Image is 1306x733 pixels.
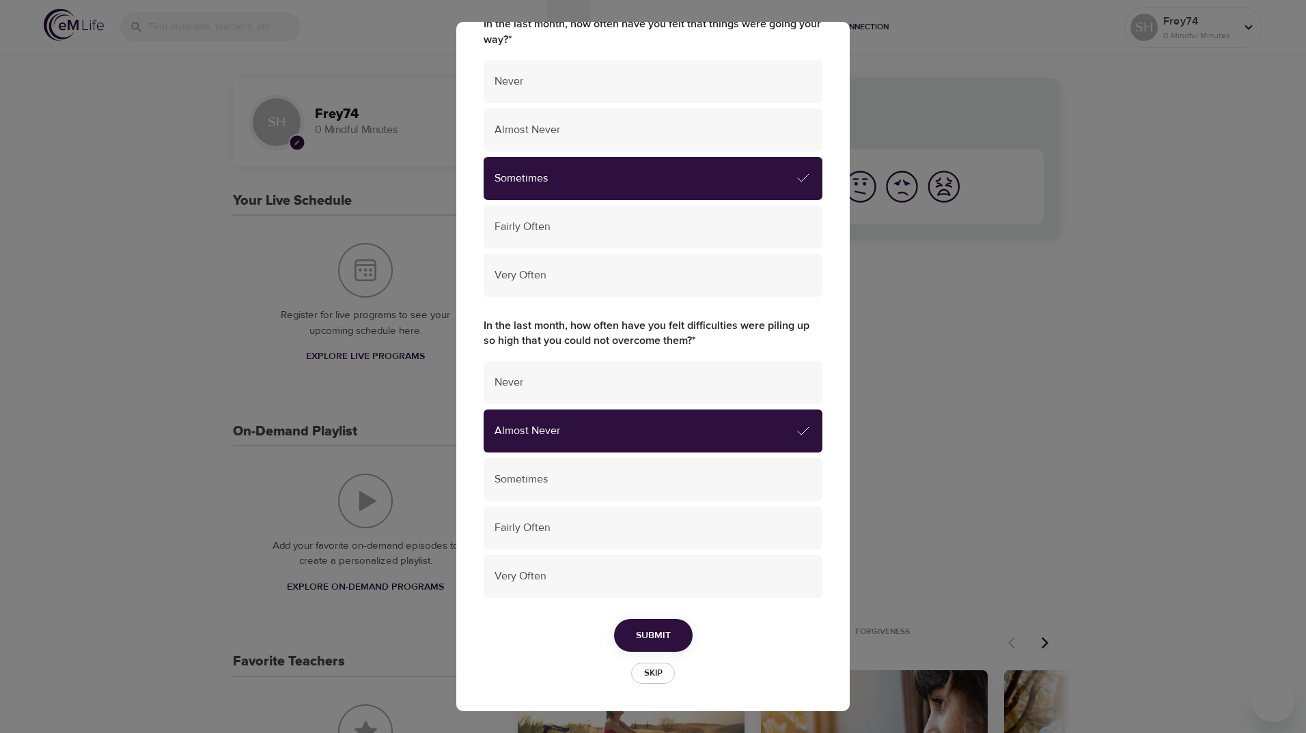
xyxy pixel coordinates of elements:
[495,74,811,89] span: Never
[495,375,811,390] span: Never
[484,16,822,48] label: In the last month, how often have you felt that things were going your way?
[495,122,811,138] span: Almost Never
[495,268,811,283] span: Very Often
[495,520,811,536] span: Fairly Often
[495,569,811,584] span: Very Often
[636,627,671,644] span: Submit
[631,663,675,684] button: Skip
[495,472,811,487] span: Sometimes
[638,665,668,681] span: Skip
[614,619,693,652] button: Submit
[484,318,822,349] label: In the last month, how often have you felt difficulties were piling up so high that you could not...
[495,423,795,439] span: Almost Never
[495,219,811,235] span: Fairly Often
[495,171,795,186] span: Sometimes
